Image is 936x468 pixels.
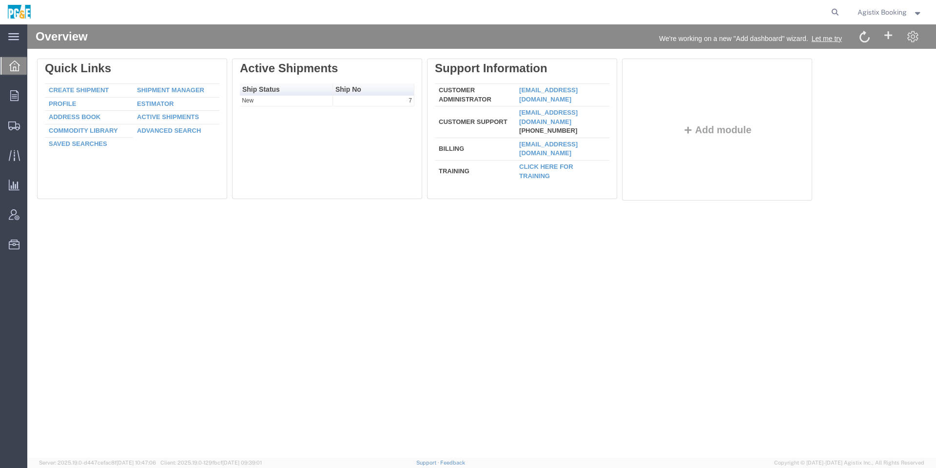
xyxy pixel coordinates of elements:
[408,37,582,51] div: Support Information
[408,82,488,114] td: Customer Support
[858,7,907,18] span: Agistix Booking
[110,62,177,69] a: Shipment Manager
[213,37,387,51] div: Active Shipments
[213,59,306,71] th: Sort column
[21,102,91,110] a: Commodity Library
[222,460,262,466] span: [DATE] 09:39:01
[492,139,546,155] a: Click here for training
[492,62,550,79] a: [EMAIL_ADDRESS][DOMAIN_NAME]
[160,460,262,466] span: Client: 2025.19.0-129fbcf
[857,6,923,18] button: Agistix Booking
[306,59,387,71] th: Sort column
[110,89,172,96] a: Active Shipments
[488,82,582,114] td: [PHONE_NUMBER]
[117,460,156,466] span: [DATE] 10:47:06
[27,24,936,458] iframe: FS Legacy Container
[774,459,924,467] span: Copyright © [DATE]-[DATE] Agistix Inc., All Rights Reserved
[492,116,550,133] a: [EMAIL_ADDRESS][DOMAIN_NAME]
[408,136,488,156] td: Training
[306,71,387,82] td: 7
[653,100,727,111] button: Add module
[416,460,441,466] a: Support
[213,71,306,82] td: New
[39,460,156,466] span: Server: 2025.19.0-d447cefac8f
[110,102,174,110] a: Advanced Search
[492,84,550,101] a: [EMAIL_ADDRESS][DOMAIN_NAME]
[408,60,488,82] td: Customer Administrator
[440,460,465,466] a: Feedback
[110,76,146,83] a: Estimator
[408,113,488,136] td: Billing
[21,116,80,123] a: Saved Searches
[21,89,73,96] a: Address Book
[21,76,49,83] a: Profile
[7,5,32,20] img: logo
